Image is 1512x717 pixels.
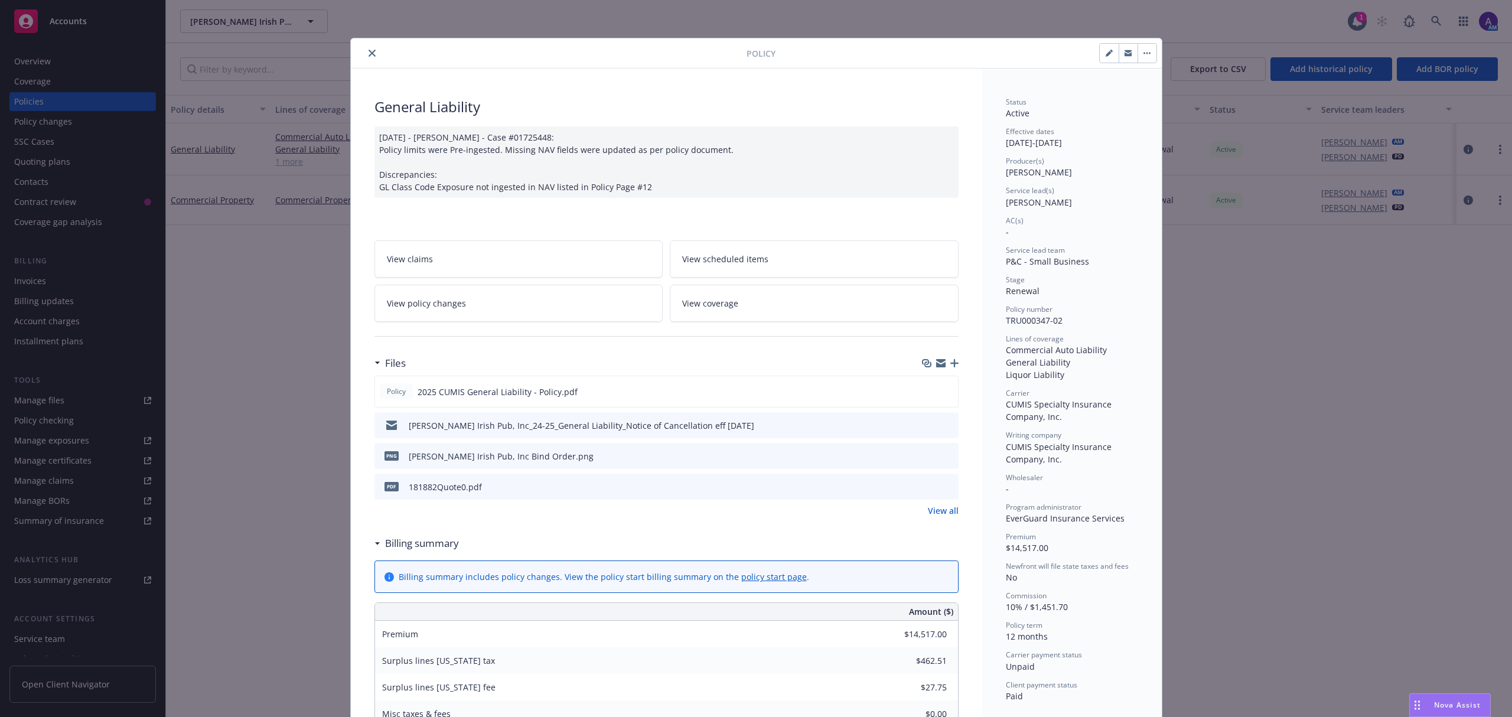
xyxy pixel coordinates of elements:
[1006,620,1042,630] span: Policy term
[1006,690,1023,702] span: Paid
[1006,245,1065,255] span: Service lead team
[909,605,953,618] span: Amount ($)
[1006,542,1048,553] span: $14,517.00
[1006,216,1024,226] span: AC(s)
[928,504,959,517] a: View all
[1006,661,1035,672] span: Unpaid
[670,240,959,278] a: View scheduled items
[409,419,754,432] div: [PERSON_NAME] Irish Pub, Inc_24-25_General Liability_Notice of Cancellation eff [DATE]
[1006,441,1114,465] span: CUMIS Specialty Insurance Company, Inc.
[1006,226,1009,237] span: -
[1006,126,1138,149] div: [DATE] - [DATE]
[409,450,594,462] div: [PERSON_NAME] Irish Pub, Inc Bind Order.png
[943,450,954,462] button: preview file
[1006,167,1072,178] span: [PERSON_NAME]
[741,571,807,582] a: policy start page
[1434,700,1481,710] span: Nova Assist
[1006,275,1025,285] span: Stage
[1006,631,1048,642] span: 12 months
[374,126,959,198] div: [DATE] - [PERSON_NAME] - Case #01725448: Policy limits were Pre-ingested. Missing NAV fields were...
[374,536,459,551] div: Billing summary
[387,297,466,309] span: View policy changes
[374,240,663,278] a: View claims
[1006,334,1064,344] span: Lines of coverage
[1006,185,1054,195] span: Service lead(s)
[374,97,959,117] div: General Liability
[374,356,406,371] div: Files
[924,450,934,462] button: download file
[374,285,663,322] a: View policy changes
[924,481,934,493] button: download file
[1006,107,1029,119] span: Active
[1006,430,1061,440] span: Writing company
[1006,601,1068,612] span: 10% / $1,451.70
[943,419,954,432] button: preview file
[1006,399,1114,422] span: CUMIS Specialty Insurance Company, Inc.
[1006,369,1138,381] div: Liquor Liability
[1006,356,1138,369] div: General Liability
[1006,315,1063,326] span: TRU000347-02
[877,625,954,643] input: 0.00
[1006,285,1039,296] span: Renewal
[1006,256,1089,267] span: P&C - Small Business
[924,386,933,398] button: download file
[1006,502,1081,512] span: Program administrator
[1410,694,1425,716] div: Drag to move
[1006,197,1072,208] span: [PERSON_NAME]
[943,481,954,493] button: preview file
[387,253,433,265] span: View claims
[1006,97,1027,107] span: Status
[385,356,406,371] h3: Files
[1006,344,1138,356] div: Commercial Auto Liability
[382,628,418,640] span: Premium
[682,253,768,265] span: View scheduled items
[1006,126,1054,136] span: Effective dates
[1006,304,1052,314] span: Policy number
[399,571,809,583] div: Billing summary includes policy changes. View the policy start billing summary on the .
[1006,680,1077,690] span: Client payment status
[924,419,934,432] button: download file
[1409,693,1491,717] button: Nova Assist
[385,536,459,551] h3: Billing summary
[382,655,495,666] span: Surplus lines [US_STATE] tax
[1006,572,1017,583] span: No
[943,386,953,398] button: preview file
[384,386,408,397] span: Policy
[1006,532,1036,542] span: Premium
[365,46,379,60] button: close
[1006,591,1047,601] span: Commission
[1006,513,1125,524] span: EverGuard Insurance Services
[682,297,738,309] span: View coverage
[1006,472,1043,483] span: Wholesaler
[1006,561,1129,571] span: Newfront will file state taxes and fees
[1006,650,1082,660] span: Carrier payment status
[418,386,578,398] span: 2025 CUMIS General Liability - Policy.pdf
[384,482,399,491] span: pdf
[384,451,399,460] span: png
[382,682,496,693] span: Surplus lines [US_STATE] fee
[1006,388,1029,398] span: Carrier
[670,285,959,322] a: View coverage
[409,481,482,493] div: 181882Quote0.pdf
[1006,483,1009,494] span: -
[747,47,775,60] span: Policy
[877,679,954,696] input: 0.00
[1006,156,1044,166] span: Producer(s)
[877,652,954,670] input: 0.00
